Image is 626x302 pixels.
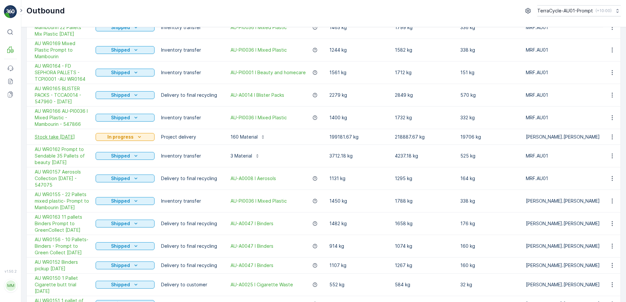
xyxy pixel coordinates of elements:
button: Shipped [96,114,155,122]
span: AU WR0156 - 10 Pallets- Binders - Prompt to Green Collect [DATE] [35,236,89,256]
p: MRF.AU01 [526,69,600,76]
p: 336 kg [460,24,519,31]
p: Shipped [111,243,130,249]
span: AU WR0165 BLISTER PACKS - TCCA0014 - 547960 - [DATE] [35,85,89,105]
p: ( +10:00 ) [596,8,612,13]
p: Delivery to final recycling [161,262,220,269]
p: In progress [107,134,134,140]
span: AU WR0166 AU-PI0036 I Mixed Plastic - Mambourin - 547866 [35,108,89,127]
a: AU WR0165 BLISTER PACKS - TCCA0014 - 547960 - 30.5.25 [35,85,89,105]
a: AU-A0047 I Binders [230,220,273,227]
button: Shipped [96,281,155,289]
p: 1244 kg [329,47,388,53]
p: Inventory transfer [161,198,220,204]
p: Delivery to final recycling [161,175,220,182]
p: Outbound [27,6,65,16]
p: 1131 kg [329,175,388,182]
p: 1799 kg [395,24,454,31]
button: In progress [96,133,155,141]
span: AU WR0171 Prompt to Mambourin 22 Pallets Mix Plastic [DATE] [35,18,89,37]
p: Shipped [111,198,130,204]
p: 2849 kg [395,92,454,98]
p: Inventory transfer [161,153,220,159]
p: 4237.18 kg [395,153,454,159]
p: 914 kg [329,243,388,249]
span: AU-A0014 I Blister Packs [230,92,284,98]
p: 1107 kg [329,262,388,269]
a: AU WR0150 1 Pallet Cigarette butt trial 23.4.2025 [35,275,89,294]
button: Shipped [96,24,155,31]
button: Shipped [96,91,155,99]
p: Inventory transfer [161,69,220,76]
p: [PERSON_NAME].[PERSON_NAME] [526,262,600,269]
a: AU WR0164 - FD SEPHORA PALLETS - TCPI0001 -AU WR0164 [35,63,89,82]
p: 552 kg [329,281,388,288]
span: Name : [6,107,22,113]
p: 176 kg [460,220,519,227]
a: AU-PI0036 I Mixed Plastic [230,114,287,121]
p: 332 kg [460,114,519,121]
p: 1732 kg [395,114,454,121]
button: TerraCycle-AU01-Prompt(+10:00) [537,5,621,16]
p: 1400 kg [329,114,388,121]
p: 338 kg [460,198,519,204]
img: logo [4,5,17,18]
button: Shipped [96,242,155,250]
p: 160 kg [460,243,519,249]
span: First Weight : [6,129,37,134]
p: 3 Material [230,153,252,159]
span: AU WR0163 11 pallets Binders Prompt to GreenCollect [DATE] [35,214,89,233]
span: 2.46 kg [37,129,54,134]
p: [PERSON_NAME].[PERSON_NAME] [526,281,600,288]
p: 1482 kg [329,220,388,227]
p: 1561 kg [329,69,388,76]
p: [PERSON_NAME].[PERSON_NAME] [526,220,600,227]
p: Shipped [111,24,130,31]
p: 160 Material [230,134,258,140]
p: Shipped [111,281,130,288]
p: Shipped [111,114,130,121]
button: Shipped [96,175,155,182]
p: 338 kg [460,47,519,53]
p: MRF.AU01 [526,114,600,121]
p: 1450 kg [329,198,388,204]
span: 0 kg [37,161,46,167]
span: AU-PI0032 I Home and Office [40,140,108,145]
a: AU WR0157 Aerosols Collection 9/5/25 - 547075 [35,169,89,188]
button: Shipped [96,69,155,76]
p: 164 kg [460,175,519,182]
p: Delivery to final recycling [161,92,220,98]
a: AU-PI0036 I Mixed Plastic [230,47,287,53]
p: Inventory transfer [161,114,220,121]
span: AU WR0157 Aerosols Collection [DATE] - 547075 [35,169,89,188]
p: Project delivery [161,134,220,140]
p: MRF.AU01 [526,47,600,53]
button: 160 Material [227,132,269,142]
p: 218887.67 kg [395,134,454,140]
p: Delivery to customer [161,281,220,288]
a: AU-PI0001 I Beauty and homecare [230,69,306,76]
span: 2.46 kg [36,150,54,156]
p: Shipped [111,47,130,53]
p: Shipped [111,69,130,76]
p: Inventory transfer [161,24,220,31]
a: AU WR0169 Mixed Plastic Prompt to Mambourin [35,40,89,60]
a: Stock take May 2025 [35,134,89,140]
p: 525 kg [460,153,519,159]
span: [DATE] [35,118,50,124]
span: AU-PI0036 I Mixed Plastic [230,198,287,204]
button: Shipped [96,261,155,269]
a: AU-PI0036 I Mixed Plastic [230,24,287,31]
span: Net Amount : [6,150,36,156]
button: Shipped [96,220,155,227]
p: [PERSON_NAME].[PERSON_NAME] [526,243,600,249]
span: AU-A0047 I Binders [230,262,273,269]
button: Shipped [96,152,155,160]
span: 01993126509999989136LJ8502912801000650305 [22,107,136,113]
